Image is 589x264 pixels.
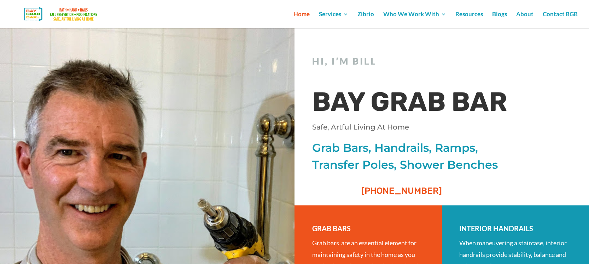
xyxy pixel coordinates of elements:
h3: GRAB BARS [312,223,424,237]
a: Services [319,12,348,28]
h1: BAY GRAB BAR [312,85,524,123]
p: Grab Bars, Handrails, Ramps, Transfer Poles, Shower Benches [312,139,524,173]
h3: INTERIOR HANDRAILS [459,223,571,237]
span: [PHONE_NUMBER] [361,186,442,196]
p: Safe, Artful Living At Home [312,122,524,132]
a: About [516,12,533,28]
a: Who We Work With [383,12,446,28]
img: Bay Grab Bar [12,5,111,23]
a: Home [293,12,310,28]
a: Resources [455,12,483,28]
a: Zibrio [357,12,374,28]
h2: Hi, I’m Bill [312,56,524,70]
a: Blogs [492,12,507,28]
a: Contact BGB [543,12,578,28]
